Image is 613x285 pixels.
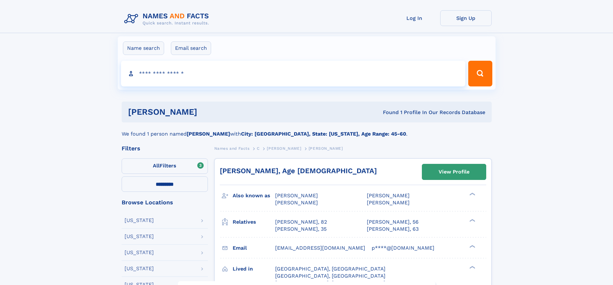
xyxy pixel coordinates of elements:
[233,190,275,201] h3: Also known as
[125,218,154,223] div: [US_STATE]
[153,163,160,169] span: All
[267,146,301,151] span: [PERSON_NAME]
[468,192,476,196] div: ❯
[128,108,290,116] h1: [PERSON_NAME]
[275,200,318,206] span: [PERSON_NAME]
[257,144,260,152] a: C
[171,41,211,55] label: Email search
[468,265,476,269] div: ❯
[290,109,485,116] div: Found 1 Profile In Our Records Database
[422,164,486,180] a: View Profile
[220,167,377,175] a: [PERSON_NAME], Age [DEMOGRAPHIC_DATA]
[123,41,164,55] label: Name search
[275,273,385,279] span: [GEOGRAPHIC_DATA], [GEOGRAPHIC_DATA]
[125,250,154,255] div: [US_STATE]
[275,245,365,251] span: [EMAIL_ADDRESS][DOMAIN_NAME]
[233,217,275,227] h3: Relatives
[367,192,410,199] span: [PERSON_NAME]
[275,192,318,199] span: [PERSON_NAME]
[440,10,492,26] a: Sign Up
[367,226,419,233] a: [PERSON_NAME], 63
[275,226,327,233] a: [PERSON_NAME], 35
[257,146,260,151] span: C
[122,10,214,28] img: Logo Names and Facts
[309,146,343,151] span: [PERSON_NAME]
[121,61,466,86] input: search input
[233,263,275,274] h3: Lived in
[275,218,327,226] a: [PERSON_NAME], 82
[468,61,492,86] button: Search Button
[125,266,154,271] div: [US_STATE]
[367,200,410,206] span: [PERSON_NAME]
[122,158,208,174] label: Filters
[468,218,476,222] div: ❯
[187,131,230,137] b: [PERSON_NAME]
[122,146,208,151] div: Filters
[439,165,469,179] div: View Profile
[389,10,440,26] a: Log In
[468,244,476,248] div: ❯
[241,131,406,137] b: City: [GEOGRAPHIC_DATA], State: [US_STATE], Age Range: 45-60
[125,234,154,239] div: [US_STATE]
[233,243,275,254] h3: Email
[214,144,250,152] a: Names and Facts
[367,218,419,226] a: [PERSON_NAME], 56
[122,122,492,138] div: We found 1 person named with .
[122,200,208,205] div: Browse Locations
[275,266,385,272] span: [GEOGRAPHIC_DATA], [GEOGRAPHIC_DATA]
[267,144,301,152] a: [PERSON_NAME]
